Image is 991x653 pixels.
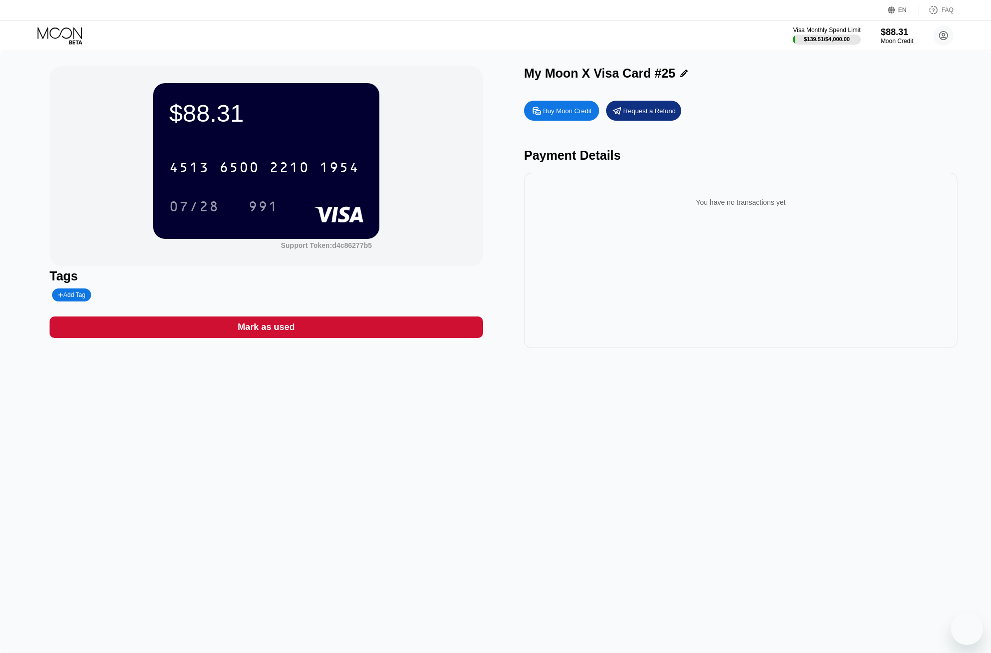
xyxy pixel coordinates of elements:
[219,161,259,177] div: 6500
[524,148,957,163] div: Payment Details
[918,5,953,15] div: FAQ
[524,66,675,81] div: My Moon X Visa Card #25
[951,613,983,645] iframe: Nút để khởi chạy cửa sổ nhắn tin
[281,241,372,249] div: Support Token:d4c86277b5
[269,161,309,177] div: 2210
[881,27,913,45] div: $88.31Moon Credit
[162,194,227,219] div: 07/28
[898,7,907,14] div: EN
[238,321,295,333] div: Mark as used
[532,188,949,216] div: You have no transactions yet
[163,155,365,180] div: 4513650022101954
[793,27,860,45] div: Visa Monthly Spend Limit$139.51/$4,000.00
[169,161,209,177] div: 4513
[524,101,599,121] div: Buy Moon Credit
[888,5,918,15] div: EN
[881,38,913,45] div: Moon Credit
[50,316,483,338] div: Mark as used
[281,241,372,249] div: Support Token: d4c86277b5
[319,161,359,177] div: 1954
[881,27,913,38] div: $88.31
[804,36,850,42] div: $139.51 / $4,000.00
[241,194,286,219] div: 991
[793,27,860,34] div: Visa Monthly Spend Limit
[58,291,85,298] div: Add Tag
[543,107,592,115] div: Buy Moon Credit
[941,7,953,14] div: FAQ
[248,200,278,216] div: 991
[50,269,483,283] div: Tags
[606,101,681,121] div: Request a Refund
[169,200,219,216] div: 07/28
[623,107,676,115] div: Request a Refund
[52,288,91,301] div: Add Tag
[169,99,363,127] div: $88.31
